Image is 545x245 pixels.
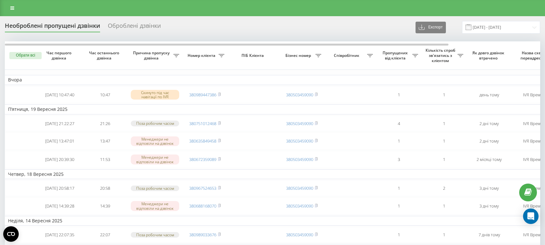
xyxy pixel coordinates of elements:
td: 1 [376,86,421,103]
span: Бізнес номер [283,53,315,58]
div: Менеджери не відповіли на дзвінок [131,136,179,146]
span: Час першого дзвінка [42,50,77,60]
td: 3 [376,151,421,168]
a: 380688168070 [189,203,216,209]
td: 21:26 [82,116,128,132]
a: 380503459090 [286,185,313,191]
td: [DATE] 14:39:28 [37,197,82,215]
td: 11:53 [82,151,128,168]
button: Open CMP widget [3,226,19,242]
div: Необроблені пропущені дзвінки [5,22,100,32]
td: 22:07 [82,227,128,243]
span: ПІБ Клієнта [233,53,274,58]
td: 4 [376,116,421,132]
td: 3 дні тому [467,197,512,215]
a: 380503459090 [286,232,313,238]
td: 1 [376,197,421,215]
a: 380672359089 [189,156,216,162]
div: Менеджери не відповіли на дзвінок [131,201,179,211]
td: 1 [421,151,467,168]
a: 380989447386 [189,92,216,98]
a: 380967524653 [189,185,216,191]
td: 2 місяці тому [467,151,512,168]
td: 1 [421,133,467,150]
div: Оброблені дзвінки [108,22,161,32]
td: 13:47 [82,133,128,150]
div: Скинуто під час навігації по IVR [131,90,179,100]
a: 380503459090 [286,92,313,98]
span: Причина пропуску дзвінка [131,50,173,60]
a: 380503459090 [286,138,313,144]
td: день тому [467,86,512,103]
span: Номер клієнта [186,53,219,58]
td: 2 дні тому [467,116,512,132]
span: Кількість спроб зв'язатись з клієнтом [425,48,458,63]
a: 380989033676 [189,232,216,238]
div: Поза робочим часом [131,121,179,126]
td: 1 [376,227,421,243]
td: 1 [421,197,467,215]
td: 1 [421,116,467,132]
span: Співробітник [328,53,367,58]
td: 1 [376,133,421,150]
td: 3 дні тому [467,180,512,196]
a: 380635849458 [189,138,216,144]
a: 380751012468 [189,121,216,126]
td: 1 [421,227,467,243]
td: 20:58 [82,180,128,196]
div: Поза робочим часом [131,232,179,238]
span: Як довго дзвінок втрачено [472,50,507,60]
span: Пропущених від клієнта [379,50,412,60]
td: 7 днів тому [467,227,512,243]
td: 14:39 [82,197,128,215]
td: [DATE] 20:39:30 [37,151,82,168]
div: Open Intercom Messenger [523,208,539,224]
a: 380503459090 [286,156,313,162]
td: 2 дні тому [467,133,512,150]
a: 380503459090 [286,203,313,209]
td: 2 [421,180,467,196]
td: [DATE] 10:47:40 [37,86,82,103]
button: Обрати всі [9,52,42,59]
td: [DATE] 22:07:35 [37,227,82,243]
button: Експорт [416,22,446,33]
td: [DATE] 20:58:17 [37,180,82,196]
td: [DATE] 21:22:27 [37,116,82,132]
div: Поза робочим часом [131,186,179,191]
span: Час останнього дзвінка [87,50,122,60]
td: [DATE] 13:47:01 [37,133,82,150]
td: 10:47 [82,86,128,103]
a: 380503459090 [286,121,313,126]
td: 1 [376,180,421,196]
div: Менеджери не відповіли на дзвінок [131,154,179,164]
td: 1 [421,86,467,103]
